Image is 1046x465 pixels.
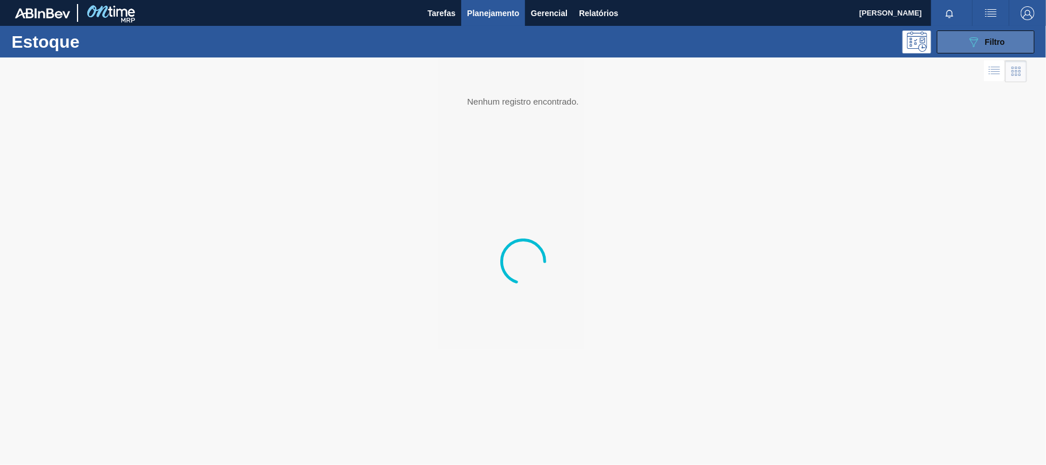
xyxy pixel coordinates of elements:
[985,37,1005,47] span: Filtro
[467,6,519,20] span: Planejamento
[902,30,931,53] div: Pogramando: nenhum usuário selecionado
[427,6,456,20] span: Tarefas
[984,6,998,20] img: userActions
[1021,6,1035,20] img: Logout
[579,6,618,20] span: Relatórios
[11,35,182,48] h1: Estoque
[937,30,1035,53] button: Filtro
[931,5,968,21] button: Notificações
[15,8,70,18] img: TNhmsLtSVTkK8tSr43FrP2fwEKptu5GPRR3wAAAABJRU5ErkJggg==
[531,6,568,20] span: Gerencial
